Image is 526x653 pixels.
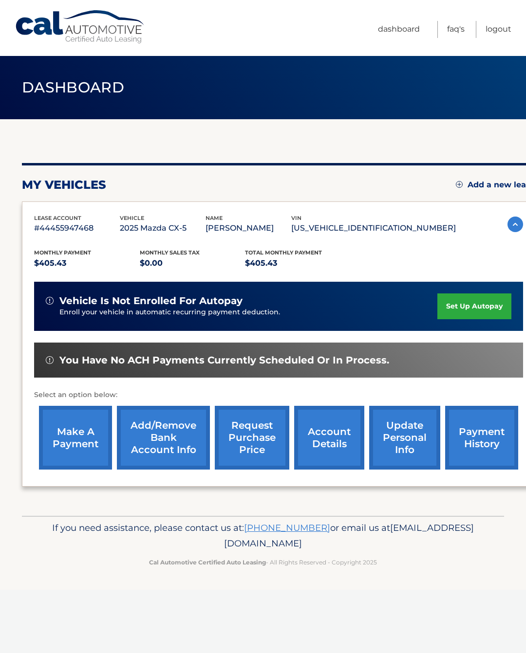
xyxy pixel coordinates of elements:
[34,215,81,221] span: lease account
[369,406,440,470] a: update personal info
[291,221,456,235] p: [US_VEHICLE_IDENTIFICATION_NUMBER]
[456,181,463,188] img: add.svg
[140,249,200,256] span: Monthly sales Tax
[294,406,364,470] a: account details
[437,293,511,319] a: set up autopay
[37,557,489,567] p: - All Rights Reserved - Copyright 2025
[15,10,146,44] a: Cal Automotive
[486,21,511,38] a: Logout
[22,178,106,192] h2: my vehicles
[291,215,301,221] span: vin
[215,406,289,470] a: request purchase price
[59,295,243,307] span: vehicle is not enrolled for autopay
[224,522,474,549] span: [EMAIL_ADDRESS][DOMAIN_NAME]
[120,215,144,221] span: vehicle
[39,406,112,470] a: make a payment
[46,297,54,305] img: alert-white.svg
[378,21,420,38] a: Dashboard
[46,356,54,364] img: alert-white.svg
[447,21,465,38] a: FAQ's
[244,522,330,533] a: [PHONE_NUMBER]
[120,221,206,235] p: 2025 Mazda CX-5
[117,406,210,470] a: Add/Remove bank account info
[507,217,523,232] img: accordion-active.svg
[34,389,523,401] p: Select an option below:
[206,215,223,221] span: name
[59,307,437,318] p: Enroll your vehicle in automatic recurring payment deduction.
[22,78,124,96] span: Dashboard
[445,406,518,470] a: payment history
[245,256,351,270] p: $405.43
[206,221,291,235] p: [PERSON_NAME]
[149,559,266,566] strong: Cal Automotive Certified Auto Leasing
[140,256,245,270] p: $0.00
[245,249,322,256] span: Total Monthly Payment
[37,520,489,551] p: If you need assistance, please contact us at: or email us at
[34,249,91,256] span: Monthly Payment
[34,221,120,235] p: #44455947468
[34,256,140,270] p: $405.43
[59,354,389,366] span: You have no ACH payments currently scheduled or in process.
